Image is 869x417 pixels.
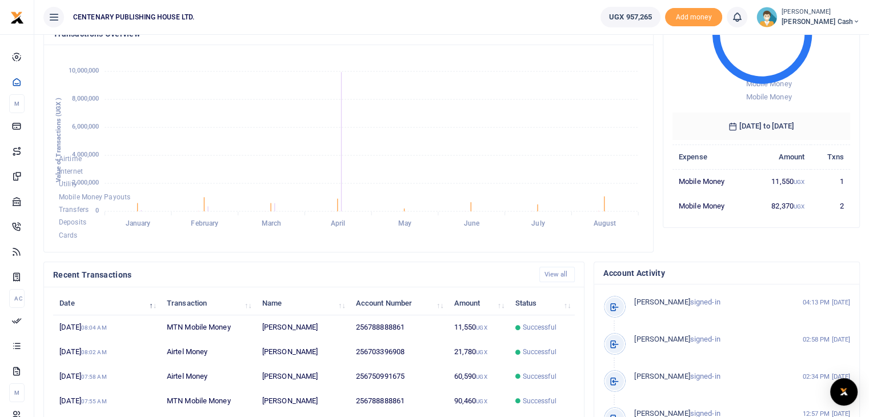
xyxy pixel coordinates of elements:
span: [PERSON_NAME] [634,335,690,343]
td: 2 [811,194,850,218]
span: UGX 957,265 [609,11,652,23]
span: Successful [523,396,556,406]
th: Txns [811,145,850,169]
td: [DATE] [53,389,161,414]
p: signed-in [634,334,796,346]
th: Account Number: activate to sort column ascending [350,291,448,315]
tspan: 2,000,000 [72,179,99,186]
span: Internet [59,167,83,175]
td: 256788888861 [350,315,448,340]
li: Ac [9,289,25,308]
tspan: February [191,219,218,227]
td: Mobile Money [672,169,750,194]
tspan: June [463,219,479,227]
td: [PERSON_NAME] [256,364,350,389]
p: signed-in [634,296,796,308]
small: 08:02 AM [81,349,107,355]
a: UGX 957,265 [600,7,660,27]
span: Utility [59,181,77,189]
td: Airtel Money [161,340,256,364]
p: signed-in [634,371,796,383]
tspan: 6,000,000 [72,123,99,130]
h4: Recent Transactions [53,268,530,281]
td: [PERSON_NAME] [256,340,350,364]
li: Wallet ballance [596,7,665,27]
td: 82,370 [750,194,811,218]
small: 07:55 AM [81,398,107,404]
td: [DATE] [53,315,161,340]
td: [DATE] [53,364,161,389]
span: CENTENARY PUBLISHING HOUSE LTD. [69,12,199,22]
h4: Account Activity [603,267,850,279]
th: Amount [750,145,811,169]
td: Mobile Money [672,194,750,218]
span: [PERSON_NAME] Cash [782,17,860,27]
td: MTN Mobile Money [161,389,256,414]
tspan: April [331,219,346,227]
span: Cards [59,231,78,239]
tspan: May [398,219,411,227]
td: 256788888861 [350,389,448,414]
td: [PERSON_NAME] [256,389,350,414]
td: 256703396908 [350,340,448,364]
th: Date: activate to sort column descending [53,291,161,315]
a: Add money [665,12,722,21]
span: Airtime [59,155,82,163]
span: Successful [523,347,556,357]
small: 02:58 PM [DATE] [802,335,850,344]
span: [PERSON_NAME] [634,372,690,380]
small: UGX [794,179,804,185]
div: Open Intercom Messenger [830,378,858,406]
td: 11,550 [447,315,508,340]
span: Mobile Money [746,93,791,101]
th: Status: activate to sort column ascending [508,291,575,315]
td: 21,780 [447,340,508,364]
span: Mobile Money Payouts [59,193,130,201]
td: MTN Mobile Money [161,315,256,340]
tspan: 0 [95,207,99,214]
td: 11,550 [750,169,811,194]
span: Successful [523,371,556,382]
h6: [DATE] to [DATE] [672,113,850,140]
small: 07:58 AM [81,374,107,380]
text: Value of Transactions (UGX ) [55,98,62,183]
th: Name: activate to sort column ascending [256,291,350,315]
small: 08:04 AM [81,324,107,331]
th: Expense [672,145,750,169]
span: Mobile Money [746,79,791,88]
li: M [9,383,25,402]
a: View all [539,267,575,282]
td: 60,590 [447,364,508,389]
tspan: January [126,219,151,227]
th: Transaction: activate to sort column ascending [161,291,256,315]
td: [DATE] [53,340,161,364]
span: Deposits [59,219,86,227]
small: [PERSON_NAME] [782,7,860,17]
img: profile-user [756,7,777,27]
tspan: March [262,219,282,227]
li: M [9,94,25,113]
a: profile-user [PERSON_NAME] [PERSON_NAME] Cash [756,7,860,27]
small: 02:34 PM [DATE] [802,372,850,382]
img: logo-small [10,11,24,25]
small: UGX [794,203,804,210]
span: [PERSON_NAME] [634,298,690,306]
small: 04:13 PM [DATE] [802,298,850,307]
a: logo-small logo-large logo-large [10,13,24,21]
tspan: August [594,219,616,227]
td: [PERSON_NAME] [256,315,350,340]
td: 256750991675 [350,364,448,389]
small: UGX [476,349,487,355]
li: Toup your wallet [665,8,722,27]
tspan: July [531,219,544,227]
span: Successful [523,322,556,332]
td: 1 [811,169,850,194]
small: UGX [476,374,487,380]
small: UGX [476,324,487,331]
tspan: 10,000,000 [69,67,99,74]
span: Transfers [59,206,89,214]
tspan: 8,000,000 [72,95,99,102]
td: 90,460 [447,389,508,414]
small: UGX [476,398,487,404]
th: Amount: activate to sort column ascending [447,291,508,315]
